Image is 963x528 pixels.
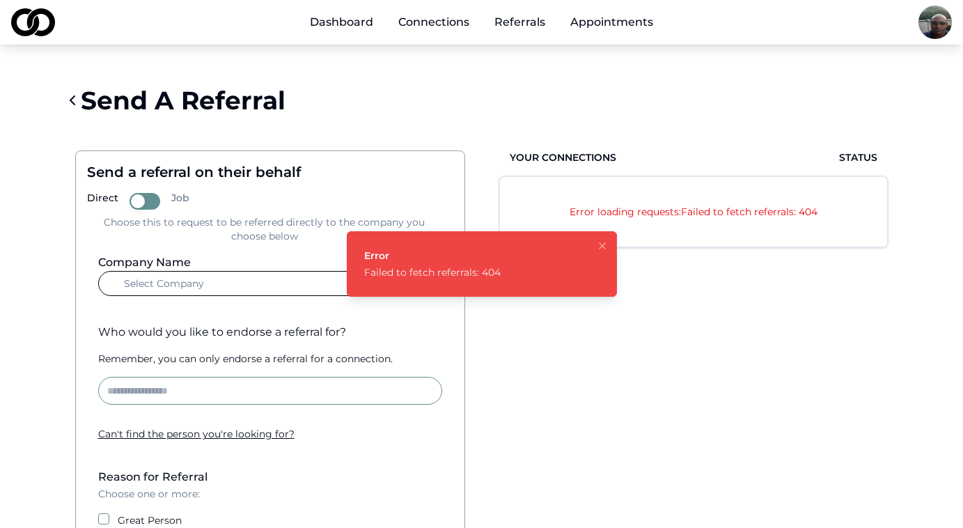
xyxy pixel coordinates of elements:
[124,277,204,290] span: Select Company
[98,470,208,483] label: Reason for Referral
[98,352,442,366] div: Remember, you can only endorse a referral for a connection.
[299,8,384,36] a: Dashboard
[839,150,877,164] span: Status
[87,215,442,243] div: Choose this to request to be referred directly to the company you choose below
[387,8,480,36] a: Connections
[528,205,859,219] p: Error loading requests: Failed to fetch referrals: 404
[118,513,182,527] label: Great Person
[364,249,501,263] div: Error
[98,256,191,269] label: Company Name
[98,427,442,441] div: Can ' t find the person you ' re looking for?
[87,162,442,182] div: Send a referral on their behalf
[98,488,200,500] span: Choose one or more:
[81,86,285,114] div: Send A Referral
[98,324,442,341] div: Who would you like to endorse a referral for?
[171,193,189,210] label: Job
[918,6,952,39] img: e869924f-155a-48fc-8498-a32e3ce80597-ed-profile_picture.jpg
[510,150,616,164] span: Your Connections
[483,8,556,36] a: Referrals
[364,265,501,279] div: Failed to fetch referrals: 404
[87,193,118,210] label: Direct
[299,8,664,36] nav: Main
[559,8,664,36] a: Appointments
[11,8,55,36] img: logo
